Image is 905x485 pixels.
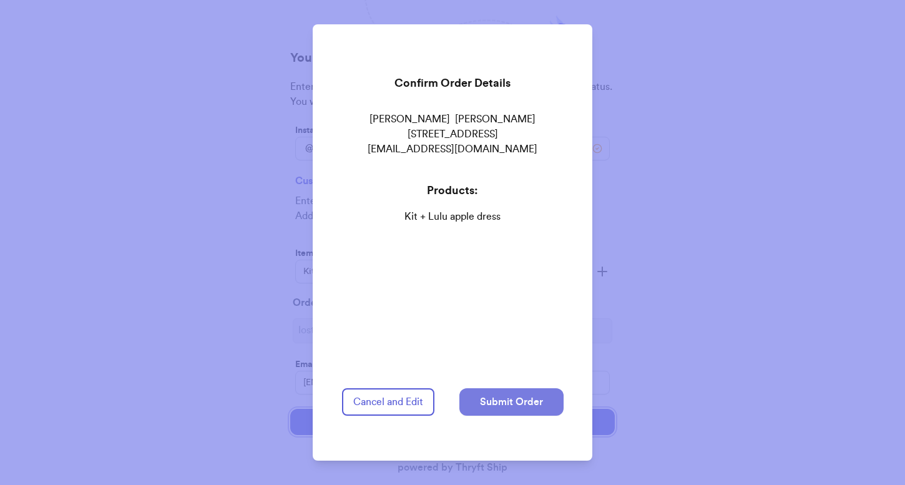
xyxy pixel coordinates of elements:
button: Cancel and Edit [342,388,434,416]
div: Confirm Order Details [342,64,564,102]
div: Products: [342,182,564,199]
button: Submit Order [459,388,564,416]
p: [STREET_ADDRESS] [342,127,564,142]
p: [EMAIL_ADDRESS][DOMAIN_NAME] [342,142,564,157]
span: [PERSON_NAME] [455,112,536,127]
span: [PERSON_NAME] [369,112,450,127]
span: Kit + Lulu apple dress [342,209,564,224]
